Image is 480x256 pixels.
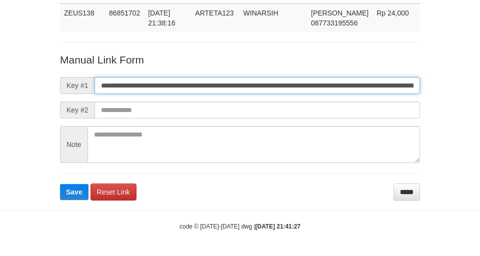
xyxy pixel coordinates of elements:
[311,9,368,17] span: [PERSON_NAME]
[179,223,300,230] small: code © [DATE]-[DATE] dwg |
[60,126,87,163] span: Note
[60,77,94,94] span: Key #1
[90,183,136,200] a: Reset Link
[255,223,300,230] strong: [DATE] 21:41:27
[376,9,409,17] span: Rp 24,000
[105,3,144,32] td: 86851702
[60,3,105,32] td: ZEUS138
[60,101,94,118] span: Key #2
[148,9,175,27] span: [DATE] 21:38:16
[243,9,278,17] span: WINARSIH
[60,52,420,67] p: Manual Link Form
[66,188,82,196] span: Save
[97,188,130,196] span: Reset Link
[311,19,357,27] span: Copy 087733195556 to clipboard
[60,184,88,200] button: Save
[195,9,233,17] span: ARTETA123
